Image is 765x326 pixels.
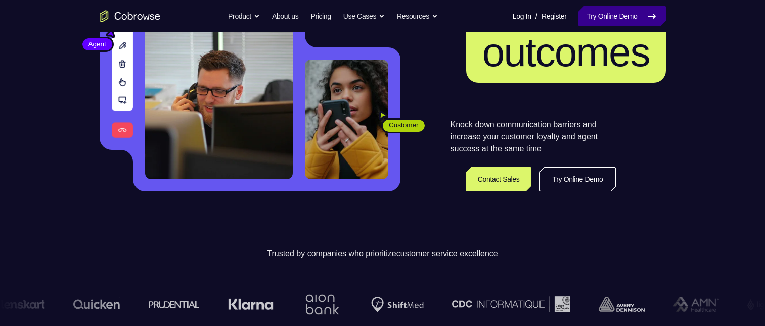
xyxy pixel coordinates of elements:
[397,6,438,26] button: Resources
[466,167,532,191] a: Contact Sales
[396,249,498,258] span: customer service excellence
[542,6,566,26] a: Register
[535,10,537,22] span: /
[597,297,643,312] img: avery-dennison
[100,10,160,22] a: Go to the home page
[147,300,198,308] img: prudential
[370,297,422,312] img: Shiftmed
[343,6,385,26] button: Use Cases
[482,30,650,75] span: outcomes
[305,60,388,179] img: A customer holding their phone
[310,6,331,26] a: Pricing
[451,119,616,155] p: Knock down communication barriers and increase your customer loyalty and agent success at the sam...
[227,298,272,310] img: Klarna
[513,6,531,26] a: Log In
[451,296,569,312] img: CDC Informatique
[539,167,615,191] a: Try Online Demo
[578,6,665,26] a: Try Online Demo
[272,6,298,26] a: About us
[228,6,260,26] button: Product
[300,284,341,325] img: Aion Bank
